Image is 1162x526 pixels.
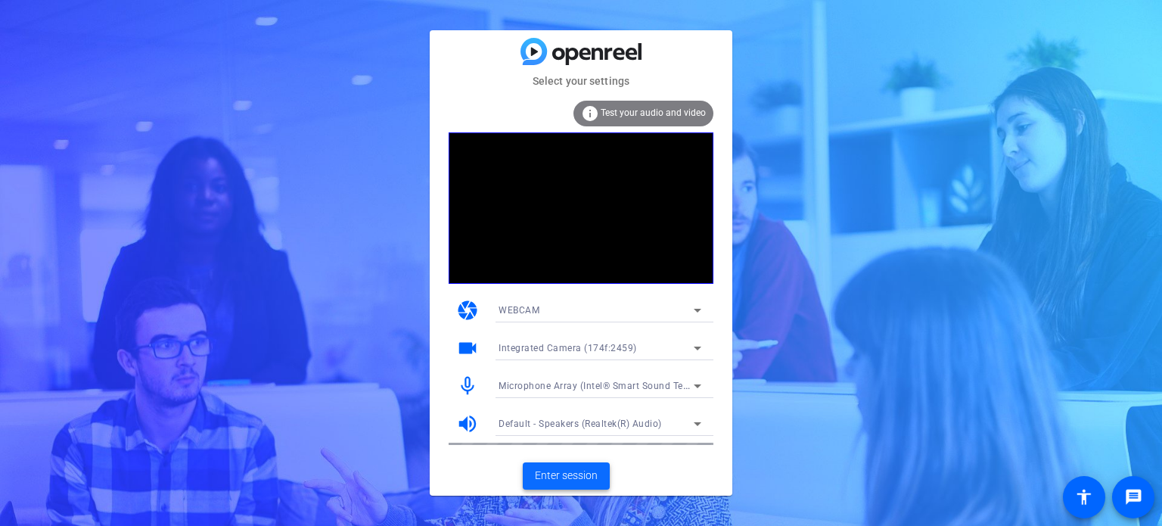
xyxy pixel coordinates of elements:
mat-icon: message [1124,488,1142,506]
mat-card-subtitle: Select your settings [430,73,732,89]
mat-icon: volume_up [456,412,479,435]
img: blue-gradient.svg [520,38,642,64]
mat-icon: accessibility [1075,488,1093,506]
span: Test your audio and video [601,107,706,118]
span: Integrated Camera (174f:2459) [499,343,637,353]
mat-icon: mic_none [456,375,479,397]
span: WEBCAM [499,305,539,316]
span: Enter session [535,468,598,484]
mat-icon: videocam [456,337,479,359]
button: Enter session [523,462,610,490]
span: Microphone Array (Intel® Smart Sound Technology for Digital Microphones) [499,379,834,391]
mat-icon: camera [456,299,479,322]
mat-icon: info [581,104,599,123]
span: Default - Speakers (Realtek(R) Audio) [499,419,662,429]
